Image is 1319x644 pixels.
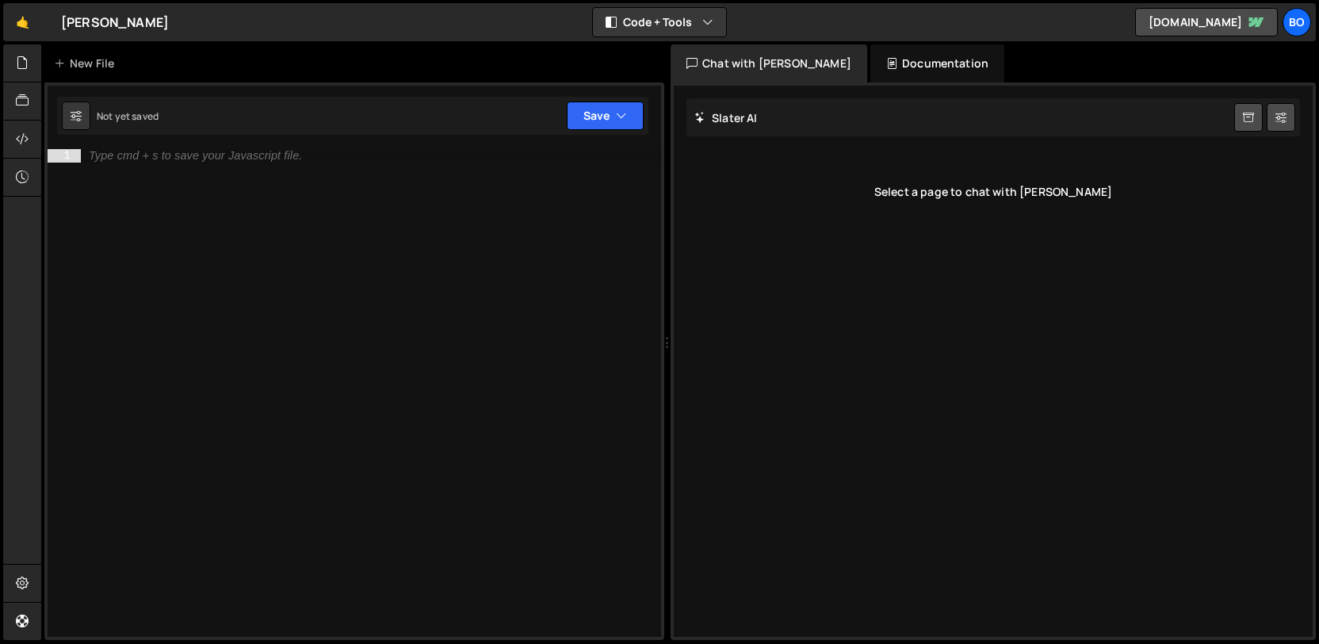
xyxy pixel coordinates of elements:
[686,160,1300,224] div: Select a page to chat with [PERSON_NAME]
[593,8,726,36] button: Code + Tools
[870,44,1004,82] div: Documentation
[671,44,867,82] div: Chat with [PERSON_NAME]
[97,109,159,123] div: Not yet saved
[61,13,169,32] div: [PERSON_NAME]
[89,150,302,162] div: Type cmd + s to save your Javascript file.
[1135,8,1278,36] a: [DOMAIN_NAME]
[48,149,81,163] div: 1
[3,3,42,41] a: 🤙
[567,102,644,130] button: Save
[694,110,758,125] h2: Slater AI
[54,56,120,71] div: New File
[1283,8,1311,36] a: Bo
